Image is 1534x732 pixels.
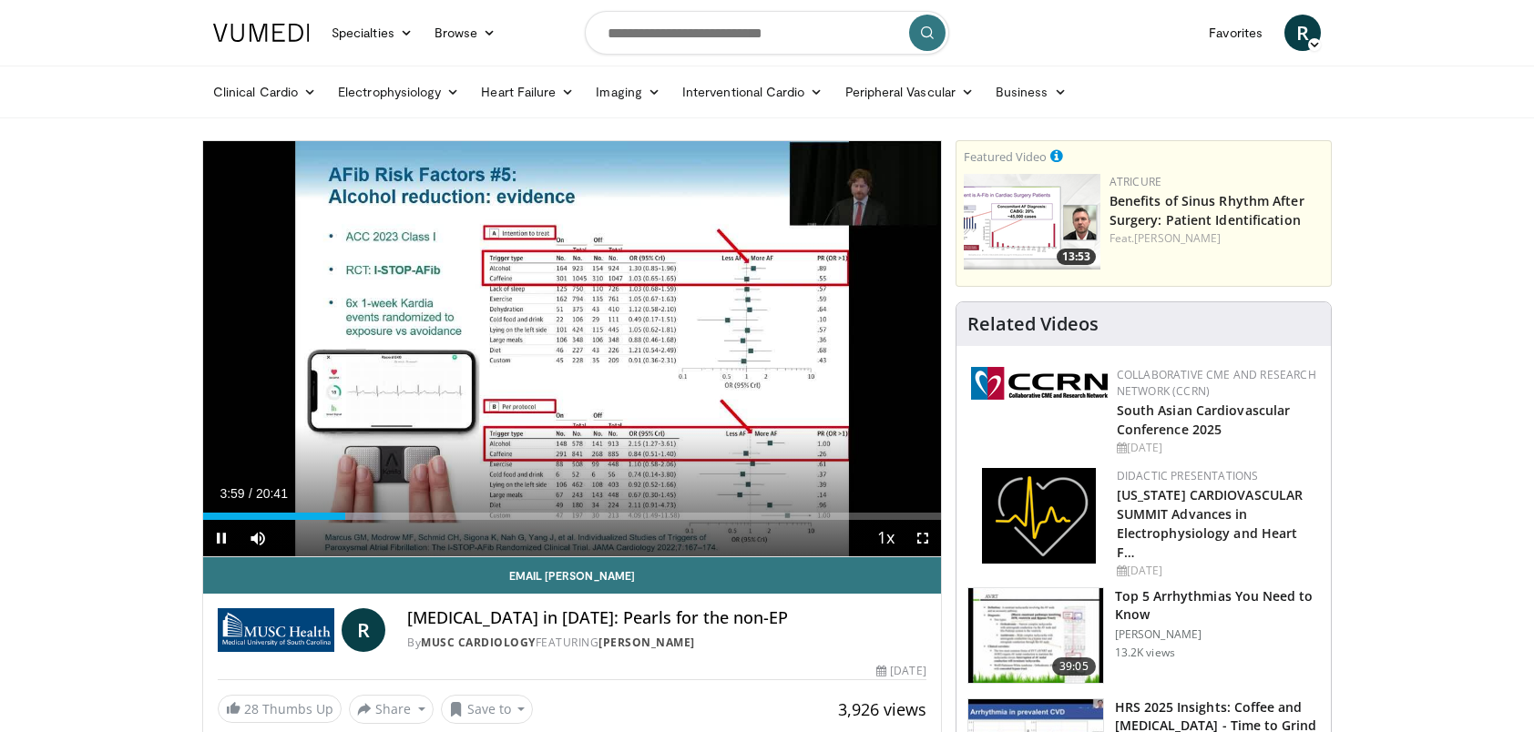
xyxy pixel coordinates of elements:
a: 39:05 Top 5 Arrhythmias You Need to Know [PERSON_NAME] 13.2K views [967,587,1320,684]
img: 982c273f-2ee1-4c72-ac31-fa6e97b745f7.png.150x105_q85_crop-smart_upscale.png [964,174,1100,269]
img: e6be7ba5-423f-4f4d-9fbf-6050eac7a348.150x105_q85_crop-smart_upscale.jpg [968,588,1103,683]
p: [PERSON_NAME] [1115,627,1320,642]
div: [DATE] [876,663,926,679]
h3: Top 5 Arrhythmias You Need to Know [1115,587,1320,624]
a: Clinical Cardio [202,74,327,110]
a: Specialties [321,15,424,51]
span: 3:59 [220,486,244,501]
a: Interventional Cardio [671,74,834,110]
a: Favorites [1198,15,1273,51]
a: [US_STATE] CARDIOVASCULAR SUMMIT Advances in Electrophysiology and Heart F… [1117,486,1304,561]
a: R [1284,15,1321,51]
a: Peripheral Vascular [834,74,985,110]
img: 1860aa7a-ba06-47e3-81a4-3dc728c2b4cf.png.150x105_q85_autocrop_double_scale_upscale_version-0.2.png [982,468,1096,564]
span: 3,926 views [838,698,926,720]
a: R [342,608,385,652]
span: 28 [244,700,259,717]
a: [PERSON_NAME] [1134,230,1221,246]
a: Electrophysiology [327,74,470,110]
a: Collaborative CME and Research Network (CCRN) [1117,367,1316,399]
h4: Related Videos [967,313,1099,335]
div: Progress Bar [203,513,941,520]
a: MUSC Cardiology [421,635,536,650]
span: 39:05 [1052,657,1096,676]
button: Playback Rate [868,520,905,556]
div: Feat. [1110,230,1324,247]
a: Browse [424,15,507,51]
a: Business [985,74,1078,110]
span: 13:53 [1057,249,1096,265]
a: Imaging [585,74,671,110]
video-js: Video Player [203,141,941,557]
span: / [249,486,252,501]
a: 13:53 [964,174,1100,269]
img: MUSC Cardiology [218,608,334,652]
a: Email [PERSON_NAME] [203,557,941,594]
div: By FEATURING [407,635,926,651]
button: Mute [240,520,276,556]
button: Pause [203,520,240,556]
button: Save to [441,695,534,724]
h4: [MEDICAL_DATA] in [DATE]: Pearls for the non-EP [407,608,926,628]
img: a04ee3ba-8487-4636-b0fb-5e8d268f3737.png.150x105_q85_autocrop_double_scale_upscale_version-0.2.png [971,367,1108,400]
p: 13.2K views [1115,646,1175,660]
a: Benefits of Sinus Rhythm After Surgery: Patient Identification [1110,192,1304,229]
img: VuMedi Logo [213,24,310,42]
div: [DATE] [1117,440,1316,456]
a: [PERSON_NAME] [598,635,695,650]
div: Didactic Presentations [1117,468,1316,484]
span: 20:41 [256,486,288,501]
div: [DATE] [1117,563,1316,579]
a: 28 Thumbs Up [218,695,342,723]
a: AtriCure [1110,174,1161,189]
input: Search topics, interventions [585,11,949,55]
small: Featured Video [964,148,1047,165]
a: Heart Failure [470,74,585,110]
a: South Asian Cardiovascular Conference 2025 [1117,402,1291,438]
button: Share [349,695,434,724]
button: Fullscreen [905,520,941,556]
